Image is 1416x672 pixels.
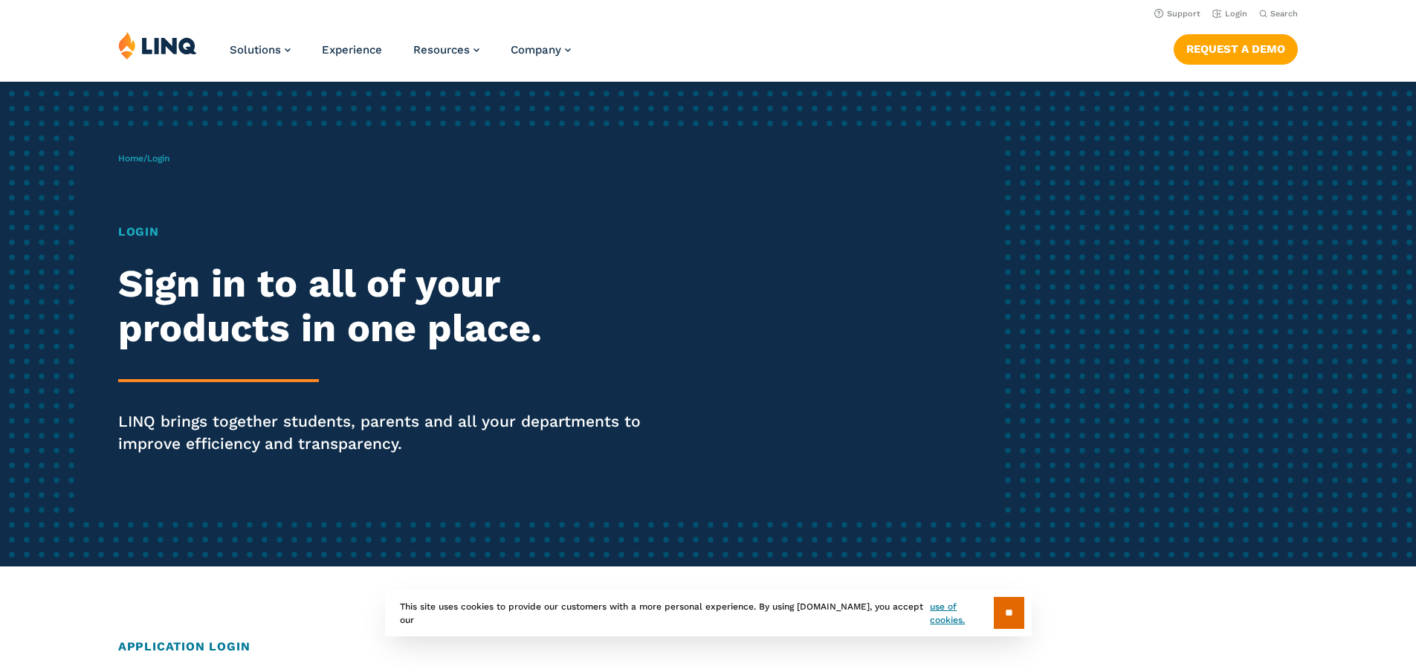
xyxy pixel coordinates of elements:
[118,223,664,241] h1: Login
[1270,9,1298,19] span: Search
[118,262,664,351] h2: Sign in to all of your products in one place.
[1154,9,1200,19] a: Support
[230,43,281,56] span: Solutions
[1212,9,1247,19] a: Login
[147,153,169,164] span: Login
[322,43,382,56] a: Experience
[385,589,1032,636] div: This site uses cookies to provide our customers with a more personal experience. By using [DOMAIN...
[511,43,561,56] span: Company
[230,31,571,80] nav: Primary Navigation
[413,43,470,56] span: Resources
[118,153,143,164] a: Home
[118,31,197,59] img: LINQ | K‑12 Software
[230,43,291,56] a: Solutions
[1174,34,1298,64] a: Request a Demo
[511,43,571,56] a: Company
[1174,31,1298,64] nav: Button Navigation
[1259,8,1298,19] button: Open Search Bar
[118,410,664,455] p: LINQ brings together students, parents and all your departments to improve efficiency and transpa...
[118,153,169,164] span: /
[930,600,993,627] a: use of cookies.
[413,43,479,56] a: Resources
